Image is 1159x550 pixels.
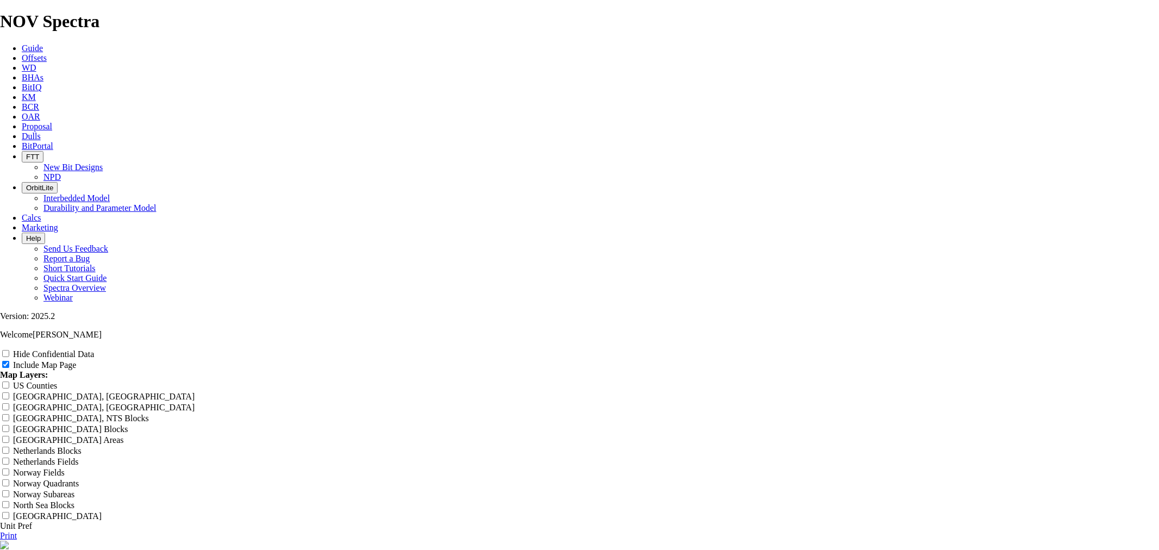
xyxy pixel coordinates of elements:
a: Calcs [22,213,41,222]
a: BHAs [22,73,43,82]
label: Hide Confidential Data [13,349,94,359]
a: WD [22,63,36,72]
span: Help [26,234,41,242]
button: Help [22,233,45,244]
span: OrbitLite [26,184,53,192]
label: [GEOGRAPHIC_DATA] [13,511,102,521]
label: Netherlands Fields [13,457,78,466]
a: Spectra Overview [43,283,106,292]
a: Report a Bug [43,254,90,263]
span: [PERSON_NAME] [33,330,102,339]
label: Netherlands Blocks [13,446,82,455]
a: Interbedded Model [43,193,110,203]
label: Include Map Page [13,360,76,370]
a: Short Tutorials [43,264,96,273]
a: NPD [43,172,61,182]
a: New Bit Designs [43,162,103,172]
a: Proposal [22,122,52,131]
a: BitIQ [22,83,41,92]
a: BCR [22,102,39,111]
label: Norway Quadrants [13,479,79,488]
label: US Counties [13,381,57,390]
label: Norway Subareas [13,490,74,499]
a: Webinar [43,293,73,302]
a: BitPortal [22,141,53,151]
a: KM [22,92,36,102]
label: Norway Fields [13,468,65,477]
label: [GEOGRAPHIC_DATA], NTS Blocks [13,414,149,423]
a: OAR [22,112,40,121]
a: Dulls [22,132,41,141]
a: Offsets [22,53,47,62]
label: [GEOGRAPHIC_DATA], [GEOGRAPHIC_DATA] [13,403,195,412]
label: [GEOGRAPHIC_DATA] Blocks [13,424,128,434]
label: North Sea Blocks [13,501,74,510]
span: FTT [26,153,39,161]
a: Guide [22,43,43,53]
button: OrbitLite [22,182,58,193]
a: Durability and Parameter Model [43,203,156,212]
label: [GEOGRAPHIC_DATA], [GEOGRAPHIC_DATA] [13,392,195,401]
a: Send Us Feedback [43,244,108,253]
button: FTT [22,151,43,162]
a: Quick Start Guide [43,273,106,283]
label: [GEOGRAPHIC_DATA] Areas [13,435,124,445]
a: Marketing [22,223,58,232]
